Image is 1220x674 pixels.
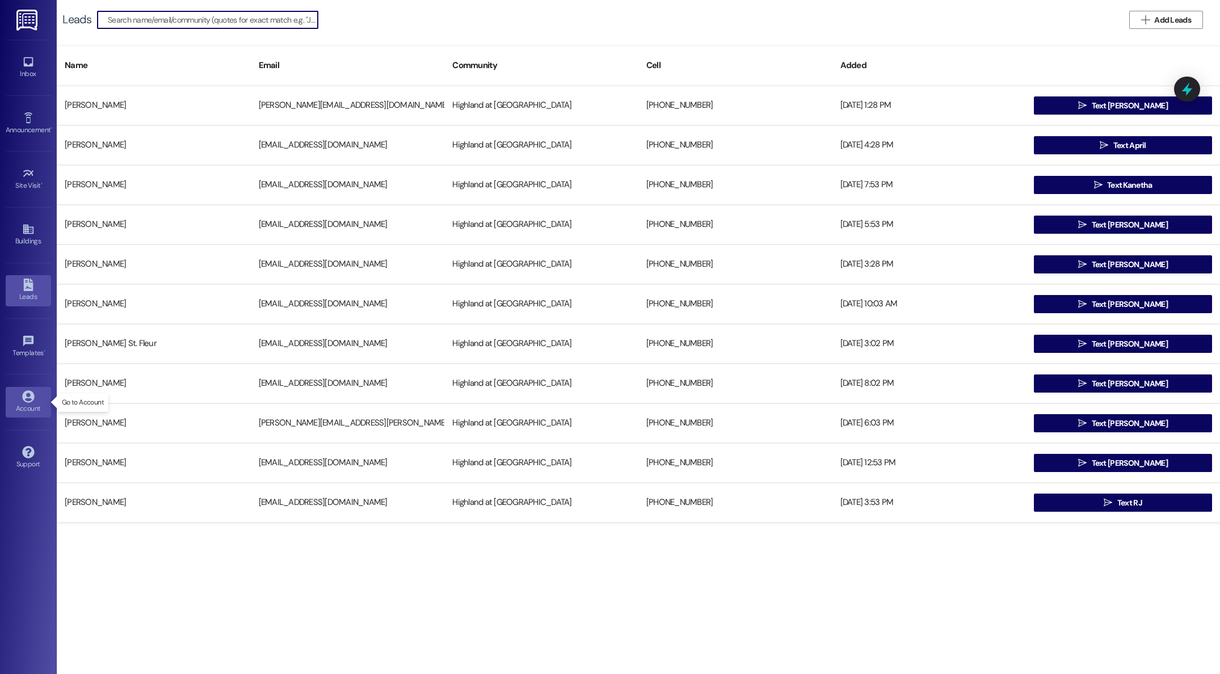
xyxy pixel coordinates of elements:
[638,52,832,79] div: Cell
[1034,335,1212,353] button: Text [PERSON_NAME]
[1092,298,1168,310] span: Text [PERSON_NAME]
[1078,101,1087,110] i: 
[444,452,638,474] div: Highland at [GEOGRAPHIC_DATA]
[1141,15,1150,24] i: 
[1092,378,1168,390] span: Text [PERSON_NAME]
[638,213,832,236] div: [PHONE_NUMBER]
[1092,457,1168,469] span: Text [PERSON_NAME]
[251,412,445,435] div: [PERSON_NAME][EMAIL_ADDRESS][PERSON_NAME][DOMAIN_NAME]
[638,253,832,276] div: [PHONE_NUMBER]
[1078,458,1087,467] i: 
[108,12,318,28] input: Search name/email/community (quotes for exact match e.g. "John Smith")
[1034,255,1212,273] button: Text [PERSON_NAME]
[1113,140,1146,151] span: Text April
[1104,498,1112,507] i: 
[638,491,832,514] div: [PHONE_NUMBER]
[1107,179,1152,191] span: Text Kanetha
[1078,339,1087,348] i: 
[16,10,40,31] img: ResiDesk Logo
[832,412,1027,435] div: [DATE] 6:03 PM
[251,174,445,196] div: [EMAIL_ADDRESS][DOMAIN_NAME]
[444,332,638,355] div: Highland at [GEOGRAPHIC_DATA]
[44,347,45,355] span: •
[444,174,638,196] div: Highland at [GEOGRAPHIC_DATA]
[57,253,251,276] div: [PERSON_NAME]
[57,174,251,196] div: [PERSON_NAME]
[251,452,445,474] div: [EMAIL_ADDRESS][DOMAIN_NAME]
[832,372,1027,395] div: [DATE] 8:02 PM
[1078,220,1087,229] i: 
[57,134,251,157] div: [PERSON_NAME]
[444,253,638,276] div: Highland at [GEOGRAPHIC_DATA]
[832,174,1027,196] div: [DATE] 7:53 PM
[51,124,52,132] span: •
[832,332,1027,355] div: [DATE] 3:02 PM
[251,372,445,395] div: [EMAIL_ADDRESS][DOMAIN_NAME]
[444,372,638,395] div: Highland at [GEOGRAPHIC_DATA]
[41,180,43,188] span: •
[1034,216,1212,234] button: Text [PERSON_NAME]
[251,134,445,157] div: [EMAIL_ADDRESS][DOMAIN_NAME]
[1078,379,1087,388] i: 
[1092,259,1168,271] span: Text [PERSON_NAME]
[638,332,832,355] div: [PHONE_NUMBER]
[638,412,832,435] div: [PHONE_NUMBER]
[1034,136,1212,154] button: Text April
[638,293,832,315] div: [PHONE_NUMBER]
[62,398,104,407] p: Go to Account
[1117,497,1142,509] span: Text RJ
[444,213,638,236] div: Highland at [GEOGRAPHIC_DATA]
[6,220,51,250] a: Buildings
[832,253,1027,276] div: [DATE] 3:28 PM
[6,443,51,473] a: Support
[1034,176,1212,194] button: Text Kanetha
[1034,374,1212,393] button: Text [PERSON_NAME]
[1078,300,1087,309] i: 
[832,491,1027,514] div: [DATE] 3:53 PM
[57,452,251,474] div: [PERSON_NAME]
[57,491,251,514] div: [PERSON_NAME]
[1092,418,1168,429] span: Text [PERSON_NAME]
[832,293,1027,315] div: [DATE] 10:03 AM
[6,52,51,83] a: Inbox
[832,452,1027,474] div: [DATE] 12:53 PM
[444,412,638,435] div: Highland at [GEOGRAPHIC_DATA]
[832,52,1027,79] div: Added
[1092,219,1168,231] span: Text [PERSON_NAME]
[832,94,1027,117] div: [DATE] 1:28 PM
[638,452,832,474] div: [PHONE_NUMBER]
[1154,14,1191,26] span: Add Leads
[62,14,91,26] div: Leads
[6,275,51,306] a: Leads
[6,164,51,195] a: Site Visit •
[444,52,638,79] div: Community
[1034,96,1212,115] button: Text [PERSON_NAME]
[1078,419,1087,428] i: 
[1034,295,1212,313] button: Text [PERSON_NAME]
[57,94,251,117] div: [PERSON_NAME]
[444,134,638,157] div: Highland at [GEOGRAPHIC_DATA]
[6,387,51,418] a: Account
[1034,494,1212,512] button: Text RJ
[444,491,638,514] div: Highland at [GEOGRAPHIC_DATA]
[832,213,1027,236] div: [DATE] 5:53 PM
[1078,260,1087,269] i: 
[638,134,832,157] div: [PHONE_NUMBER]
[251,332,445,355] div: [EMAIL_ADDRESS][DOMAIN_NAME]
[444,94,638,117] div: Highland at [GEOGRAPHIC_DATA]
[1034,454,1212,472] button: Text [PERSON_NAME]
[251,491,445,514] div: [EMAIL_ADDRESS][DOMAIN_NAME]
[251,52,445,79] div: Email
[57,332,251,355] div: [PERSON_NAME] St. Fleur
[57,293,251,315] div: [PERSON_NAME]
[57,213,251,236] div: [PERSON_NAME]
[251,253,445,276] div: [EMAIL_ADDRESS][DOMAIN_NAME]
[1092,338,1168,350] span: Text [PERSON_NAME]
[57,372,251,395] div: [PERSON_NAME]
[1129,11,1203,29] button: Add Leads
[1094,180,1103,189] i: 
[638,94,832,117] div: [PHONE_NUMBER]
[57,412,251,435] div: [PERSON_NAME]
[251,94,445,117] div: [PERSON_NAME][EMAIL_ADDRESS][DOMAIN_NAME]
[638,174,832,196] div: [PHONE_NUMBER]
